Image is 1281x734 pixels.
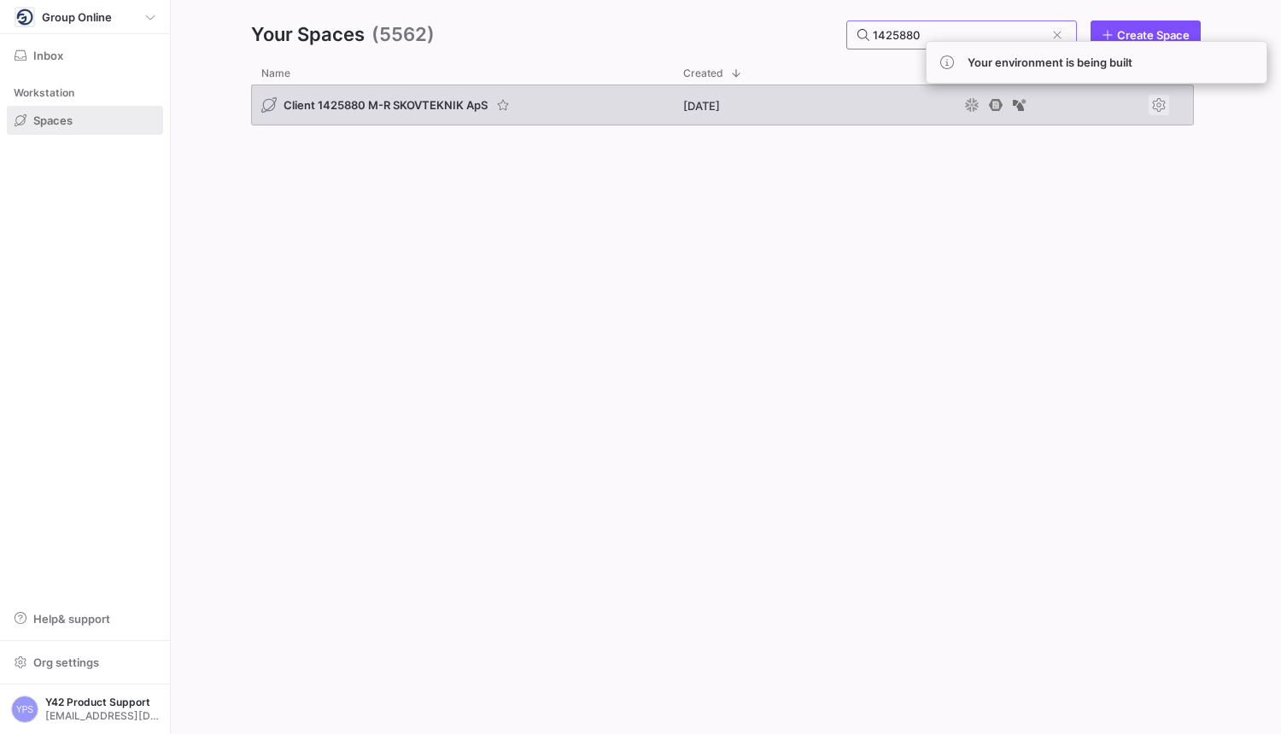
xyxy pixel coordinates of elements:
[7,657,163,671] a: Org settings
[7,41,163,70] button: Inbox
[16,9,33,26] img: https://storage.googleapis.com/y42-prod-data-exchange/images/yakPloC5i6AioCi4fIczWrDfRkcT4LKn1FCT...
[7,691,163,727] button: YPSY42 Product Support[EMAIL_ADDRESS][DOMAIN_NAME]
[33,612,110,626] span: Help & support
[1091,20,1201,50] a: Create Space
[1117,28,1190,42] span: Create Space
[7,106,163,135] a: Spaces
[251,20,365,50] span: Your Spaces
[284,98,488,112] span: Client 1425880 M-R SKOVTEKNIK ApS
[33,49,63,62] span: Inbox
[45,710,159,722] span: [EMAIL_ADDRESS][DOMAIN_NAME]
[371,20,435,50] span: (5562)
[968,55,1132,69] span: Your environment is being built
[873,28,1045,42] input: Search by Space name
[42,10,112,24] span: Group Online
[251,84,1194,132] div: Press SPACE to select this row.
[33,655,99,669] span: Org settings
[7,80,163,106] div: Workstation
[11,696,38,723] div: YPS
[45,696,159,708] span: Y42 Product Support
[33,114,73,127] span: Spaces
[683,67,723,79] span: Created
[683,99,720,113] span: [DATE]
[7,648,163,677] button: Org settings
[261,67,290,79] span: Name
[7,604,163,633] button: Help& support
